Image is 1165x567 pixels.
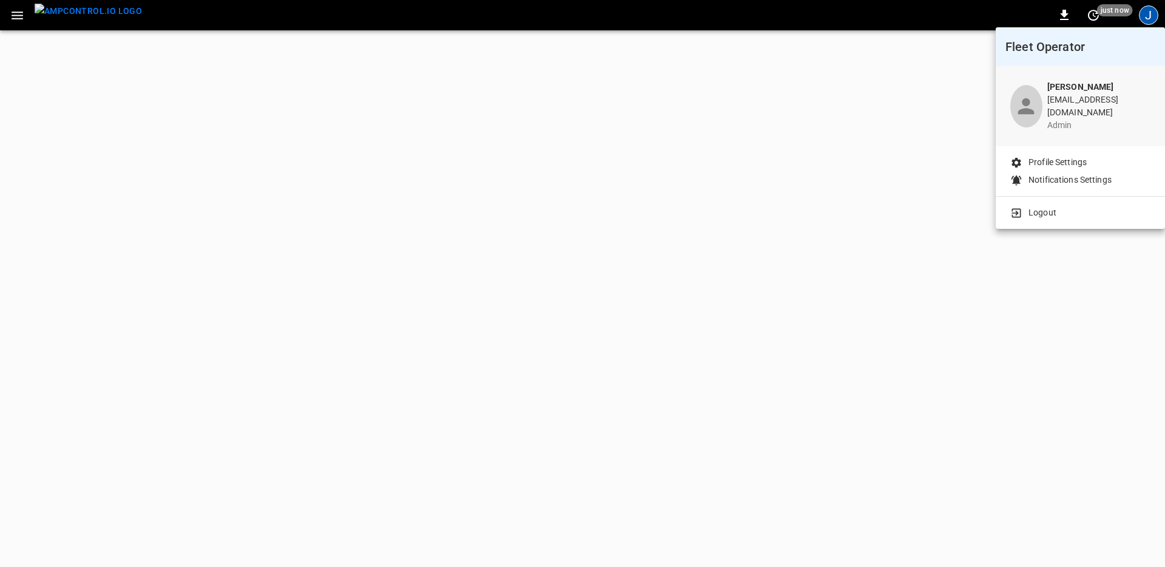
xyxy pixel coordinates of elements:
[1028,174,1112,186] p: Notifications Settings
[1047,82,1114,92] b: [PERSON_NAME]
[1028,156,1087,169] p: Profile Settings
[1005,37,1155,56] h6: Fleet Operator
[1028,206,1056,219] p: Logout
[1010,85,1042,127] div: profile-icon
[1047,93,1150,119] p: [EMAIL_ADDRESS][DOMAIN_NAME]
[1047,119,1150,132] p: admin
